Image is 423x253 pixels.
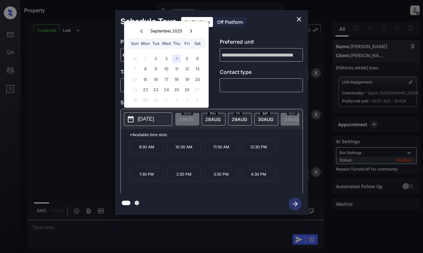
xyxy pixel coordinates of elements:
[130,140,164,154] p: 9:30 AM
[124,112,172,126] button: [DATE]
[242,140,276,154] p: 12:30 PM
[115,10,181,33] h2: Schedule Tour
[208,111,217,115] span: thu
[232,117,247,122] span: 29 AUG
[172,85,181,94] div: Choose Thursday, September 25th, 2025
[141,75,150,84] div: Choose Monday, September 15th, 2025
[131,39,139,48] div: Sun
[183,75,191,84] div: Choose Friday, September 19th, 2025
[258,117,273,122] span: 30 AUG
[151,96,160,105] div: Not available Tuesday, September 30th, 2025
[150,29,182,33] div: September , 2025
[126,53,206,105] div: month 2025-09
[138,115,154,123] p: [DATE]
[183,54,191,63] div: Choose Friday, September 5th, 2025
[172,39,181,48] div: Thu
[131,85,139,94] div: Not available Sunday, September 21st, 2025
[193,85,202,94] div: Not available Saturday, September 27th, 2025
[120,38,204,48] p: Preferred community
[285,196,305,212] button: btn-next
[151,65,160,73] div: Choose Tuesday, September 9th, 2025
[220,38,303,48] p: Preferred unit
[167,168,201,181] p: 2:30 PM
[162,75,171,84] div: Choose Wednesday, September 17th, 2025
[162,85,171,94] div: Choose Wednesday, September 24th, 2025
[293,13,305,26] button: close
[130,129,303,140] p: *Available time slots
[141,96,150,105] div: Not available Monday, September 29th, 2025
[141,39,150,48] div: Mon
[202,113,225,126] div: date-select
[162,54,171,63] div: Choose Wednesday, September 3rd, 2025
[172,54,181,63] div: Choose Thursday, September 4th, 2025
[254,113,278,126] div: date-select
[242,168,276,181] p: 4:30 PM
[131,75,139,84] div: Not available Sunday, September 14th, 2025
[151,85,160,94] div: Choose Tuesday, September 23rd, 2025
[183,96,191,105] div: Not available Friday, October 3rd, 2025
[214,17,246,27] div: Off Platform
[193,75,202,84] div: Choose Saturday, September 20th, 2025
[151,54,160,63] div: Choose Tuesday, September 2nd, 2025
[141,65,150,73] div: Choose Monday, September 8th, 2025
[141,54,150,63] div: Not available Monday, September 1st, 2025
[183,65,191,73] div: Choose Friday, September 12th, 2025
[122,80,202,91] div: In Person
[183,85,191,94] div: Choose Friday, September 26th, 2025
[172,96,181,105] div: Not available Thursday, October 2nd, 2025
[120,68,204,78] p: Tour type
[234,111,242,115] span: fri
[141,85,150,94] div: Choose Monday, September 22nd, 2025
[193,39,202,48] div: Sat
[193,96,202,105] div: Not available Saturday, October 4th, 2025
[130,168,164,181] p: 1:30 PM
[204,168,238,181] p: 3:30 PM
[260,111,270,115] span: sat
[131,96,139,105] div: Not available Sunday, September 28th, 2025
[131,65,139,73] div: Not available Sunday, September 7th, 2025
[162,96,171,105] div: Not available Wednesday, October 1st, 2025
[151,75,160,84] div: Choose Tuesday, September 16th, 2025
[162,65,171,73] div: Choose Wednesday, September 10th, 2025
[167,140,201,154] p: 10:30 AM
[220,68,303,78] p: Contact type
[151,39,160,48] div: Tue
[120,99,303,109] p: Select slot
[162,39,171,48] div: Wed
[172,75,181,84] div: Choose Thursday, September 18th, 2025
[183,39,191,48] div: Fri
[193,54,202,63] div: Choose Saturday, September 6th, 2025
[205,117,221,122] span: 28 AUG
[181,17,213,27] div: On Platform
[228,113,252,126] div: date-select
[172,65,181,73] div: Choose Thursday, September 11th, 2025
[193,65,202,73] div: Choose Saturday, September 13th, 2025
[204,140,238,154] p: 11:30 AM
[131,54,139,63] div: Not available Sunday, August 31st, 2025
